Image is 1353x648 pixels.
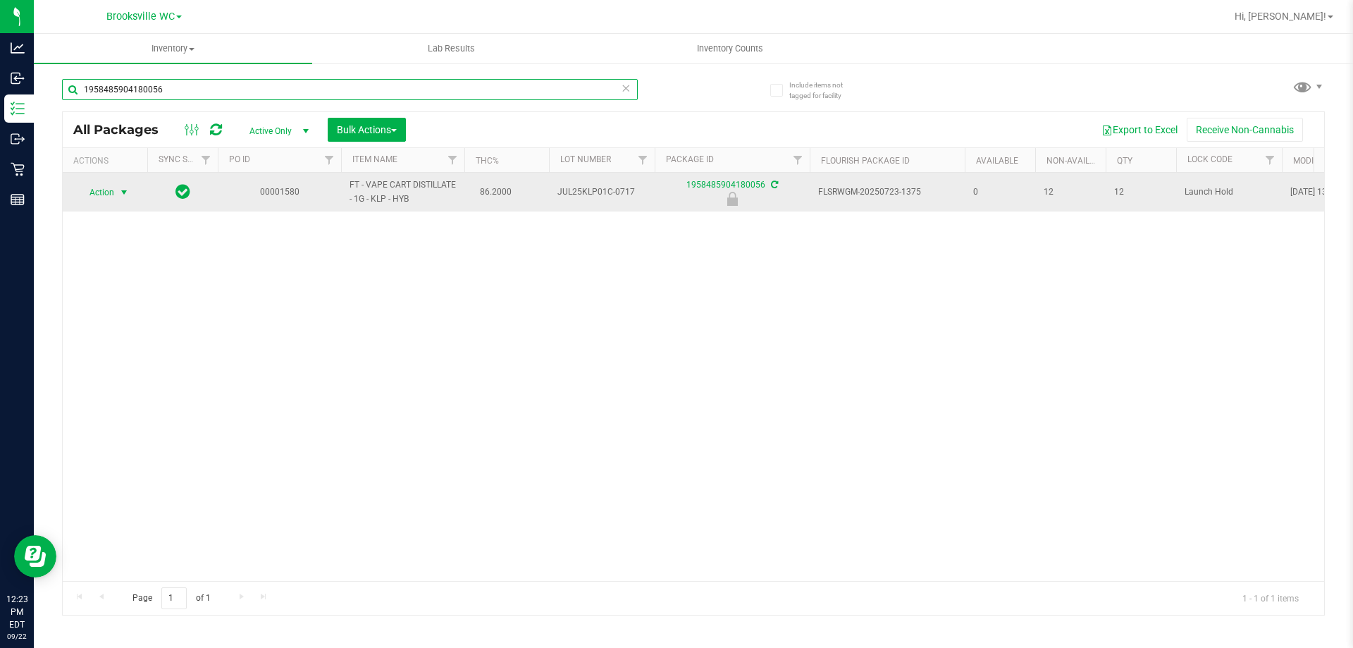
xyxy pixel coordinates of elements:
span: select [116,183,133,202]
span: Lab Results [409,42,494,55]
span: In Sync [175,182,190,202]
a: 00001580 [260,187,299,197]
span: 86.2000 [473,182,519,202]
span: Page of 1 [121,587,222,609]
input: Search Package ID, Item Name, SKU, Lot or Part Number... [62,79,638,100]
a: Filter [631,148,655,172]
span: 12 [1114,185,1168,199]
inline-svg: Outbound [11,132,25,146]
a: Inventory [34,34,312,63]
span: 12 [1044,185,1097,199]
a: Flourish Package ID [821,156,910,166]
span: Hi, [PERSON_NAME]! [1235,11,1326,22]
a: Filter [318,148,341,172]
a: Filter [194,148,218,172]
span: Inventory [34,42,312,55]
span: Inventory Counts [678,42,782,55]
a: Lab Results [312,34,591,63]
inline-svg: Inbound [11,71,25,85]
a: PO ID [229,154,250,164]
span: FLSRWGM-20250723-1375 [818,185,956,199]
span: Action [77,183,115,202]
a: Lock Code [1187,154,1232,164]
span: Brooksville WC [106,11,175,23]
div: Actions [73,156,142,166]
input: 1 [161,587,187,609]
span: Launch Hold [1185,185,1273,199]
p: 12:23 PM EDT [6,593,27,631]
inline-svg: Analytics [11,41,25,55]
inline-svg: Retail [11,162,25,176]
span: Sync from Compliance System [769,180,778,190]
button: Receive Non-Cannabis [1187,118,1303,142]
span: All Packages [73,122,173,137]
span: FT - VAPE CART DISTILLATE - 1G - KLP - HYB [350,178,456,205]
button: Bulk Actions [328,118,406,142]
span: JUL25KLP01C-0717 [557,185,646,199]
a: Filter [441,148,464,172]
a: Item Name [352,154,397,164]
a: Qty [1117,156,1132,166]
a: Filter [786,148,810,172]
p: 09/22 [6,631,27,642]
span: Clear [621,79,631,97]
a: Inventory Counts [591,34,869,63]
inline-svg: Reports [11,192,25,207]
div: Launch Hold [653,192,812,206]
a: Non-Available [1046,156,1109,166]
a: Sync Status [159,154,213,164]
a: Package ID [666,154,714,164]
span: 0 [973,185,1027,199]
a: THC% [476,156,499,166]
span: Include items not tagged for facility [789,80,860,101]
iframe: Resource center [14,535,56,577]
span: Bulk Actions [337,124,397,135]
a: Filter [1259,148,1282,172]
span: 1 - 1 of 1 items [1231,587,1310,609]
a: Lot Number [560,154,611,164]
a: Available [976,156,1018,166]
inline-svg: Inventory [11,102,25,116]
button: Export to Excel [1092,118,1187,142]
a: 1958485904180056 [686,180,765,190]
